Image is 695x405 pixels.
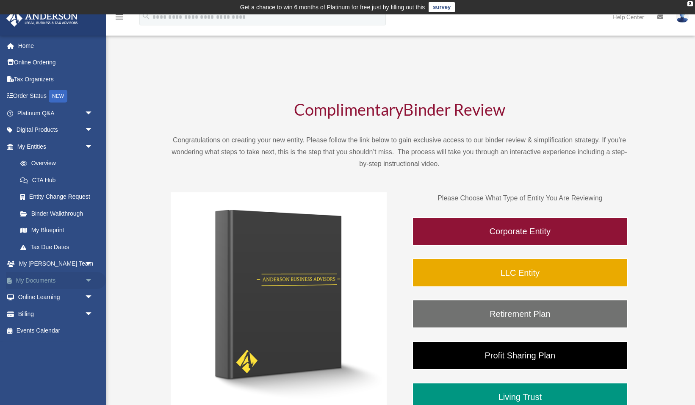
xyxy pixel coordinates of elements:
[141,11,151,21] i: search
[85,305,102,323] span: arrow_drop_down
[85,138,102,155] span: arrow_drop_down
[412,300,628,328] a: Retirement Plan
[114,15,125,22] a: menu
[412,341,628,370] a: Profit Sharing Plan
[6,255,106,272] a: My [PERSON_NAME] Teamarrow_drop_down
[12,189,106,205] a: Entity Change Request
[114,12,125,22] i: menu
[6,122,106,139] a: Digital Productsarrow_drop_down
[6,54,106,71] a: Online Ordering
[294,100,403,119] span: Complimentary
[12,155,106,172] a: Overview
[687,1,693,6] div: close
[6,305,106,322] a: Billingarrow_drop_down
[12,205,102,222] a: Binder Walkthrough
[6,105,106,122] a: Platinum Q&Aarrow_drop_down
[412,217,628,246] a: Corporate Entity
[6,272,106,289] a: My Documentsarrow_drop_down
[171,134,628,170] p: Congratulations on creating your new entity. Please follow the link below to gain exclusive acces...
[403,100,505,119] span: Binder Review
[85,255,102,273] span: arrow_drop_down
[12,172,106,189] a: CTA Hub
[676,11,689,23] img: User Pic
[12,222,106,239] a: My Blueprint
[6,322,106,339] a: Events Calendar
[6,289,106,306] a: Online Learningarrow_drop_down
[6,71,106,88] a: Tax Organizers
[240,2,425,12] div: Get a chance to win 6 months of Platinum for free just by filling out this
[85,272,102,289] span: arrow_drop_down
[4,10,80,27] img: Anderson Advisors Platinum Portal
[12,239,106,255] a: Tax Due Dates
[85,105,102,122] span: arrow_drop_down
[85,122,102,139] span: arrow_drop_down
[85,289,102,306] span: arrow_drop_down
[6,88,106,105] a: Order StatusNEW
[6,138,106,155] a: My Entitiesarrow_drop_down
[429,2,455,12] a: survey
[6,37,106,54] a: Home
[412,258,628,287] a: LLC Entity
[49,90,67,103] div: NEW
[412,192,628,204] p: Please Choose What Type of Entity You Are Reviewing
